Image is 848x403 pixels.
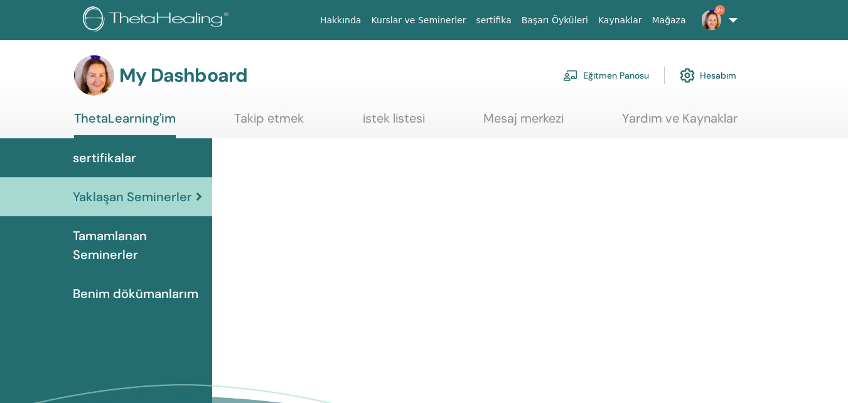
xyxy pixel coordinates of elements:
a: Eğitmen Panosu [563,62,649,89]
a: Hakkında [315,9,367,32]
img: chalkboard-teacher.svg [563,70,578,81]
a: sertifika [471,9,516,32]
a: Kurslar ve Seminerler [366,9,471,32]
a: Yardım ve Kaynaklar [622,111,738,135]
a: Takip etmek [234,111,304,135]
span: Benim dökümanlarım [73,284,198,303]
a: istek listesi [363,111,425,135]
span: Tamamlanan Seminerler [73,226,202,264]
span: 9+ [715,5,725,15]
img: cog.svg [680,65,695,86]
a: ThetaLearning'im [74,111,176,138]
span: sertifikalar [73,148,136,167]
a: Hesabım [680,62,736,89]
a: Mesaj merkezi [483,111,564,135]
span: Yaklaşan Seminerler [73,187,192,206]
img: logo.png [83,6,233,35]
img: default.jpg [701,10,721,30]
a: Mağaza [647,9,690,32]
h3: My Dashboard [119,64,247,87]
a: Başarı Öyküleri [517,9,593,32]
a: Kaynaklar [593,9,647,32]
img: default.jpg [74,55,114,96]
